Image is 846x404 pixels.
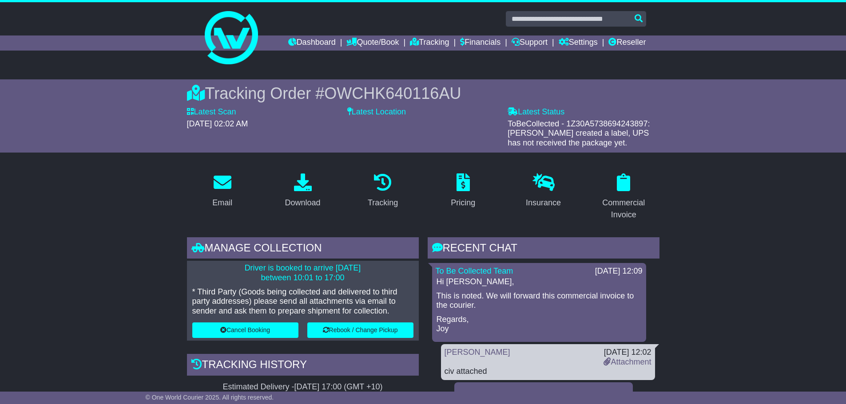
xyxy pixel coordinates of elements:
p: * Third Party (Goods being collected and delivered to third party addresses) please send all atta... [192,287,413,316]
a: Dashboard [288,35,336,51]
div: [DATE] 12:02 [604,348,651,357]
span: OWCHK640116AU [324,84,461,102]
div: Tracking history [187,354,419,378]
span: [DATE] 02:02 AM [187,119,248,128]
div: Manage collection [187,237,419,261]
label: Latest Scan [187,107,236,117]
button: Rebook / Change Pickup [307,322,413,338]
a: Pricing [445,170,481,212]
a: Reseller [608,35,646,51]
p: Driver is booked to arrive [DATE] between 10:01 to 17:00 [192,263,413,282]
a: Download [279,170,326,212]
label: Latest Location [347,107,406,117]
a: [PERSON_NAME] [445,348,510,357]
a: Insurance [520,170,567,212]
div: Tracking Order # [187,84,659,103]
div: Download [285,197,320,209]
div: Pricing [451,197,475,209]
div: civ attached [445,367,651,377]
a: Commercial Invoice [588,170,659,224]
div: Insurance [526,197,561,209]
div: [DATE] 12:09 [595,267,643,276]
span: ToBeCollected - 1Z30A5738694243897: [PERSON_NAME] created a label, UPS has not received the packa... [508,119,650,147]
a: Tracking [362,170,404,212]
div: Tracking [368,197,398,209]
div: Estimated Delivery - [187,382,419,392]
a: To Be Collected Team [436,267,513,275]
a: Quote/Book [346,35,399,51]
div: [DATE] 17:00 (GMT +10) [294,382,383,392]
a: Tracking [410,35,449,51]
a: Settings [559,35,598,51]
div: [DATE] 12:02 [458,390,629,400]
label: Latest Status [508,107,564,117]
p: Hi [PERSON_NAME], [437,277,642,287]
div: Email [212,197,232,209]
a: Financials [460,35,500,51]
button: Cancel Booking [192,322,298,338]
a: Support [512,35,548,51]
p: Regards, Joy [437,315,642,334]
p: This is noted. We will forward this commercial invoice to the courier. [437,291,642,310]
span: © One World Courier 2025. All rights reserved. [146,394,274,401]
div: RECENT CHAT [428,237,659,261]
div: Commercial Invoice [594,197,654,221]
a: Attachment [604,357,651,366]
a: Email [207,170,238,212]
